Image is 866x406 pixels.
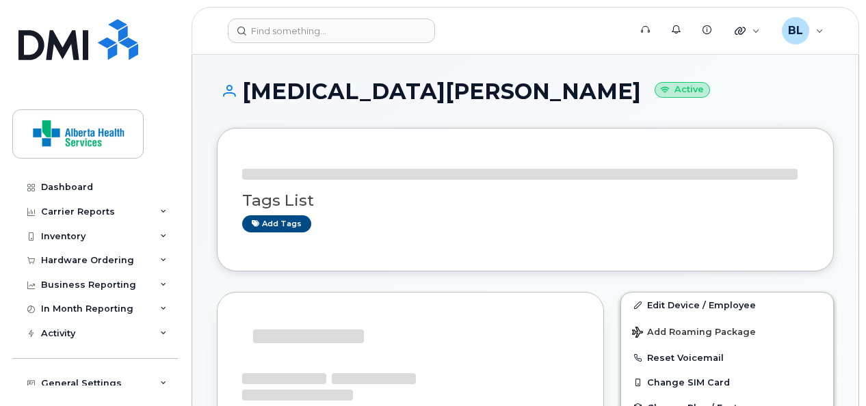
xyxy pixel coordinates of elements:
[621,345,833,370] button: Reset Voicemail
[621,370,833,394] button: Change SIM Card
[632,327,756,340] span: Add Roaming Package
[621,317,833,345] button: Add Roaming Package
[621,293,833,317] a: Edit Device / Employee
[242,192,809,209] h3: Tags List
[217,79,834,103] h1: [MEDICAL_DATA][PERSON_NAME]
[655,82,710,98] small: Active
[242,215,311,232] a: Add tags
